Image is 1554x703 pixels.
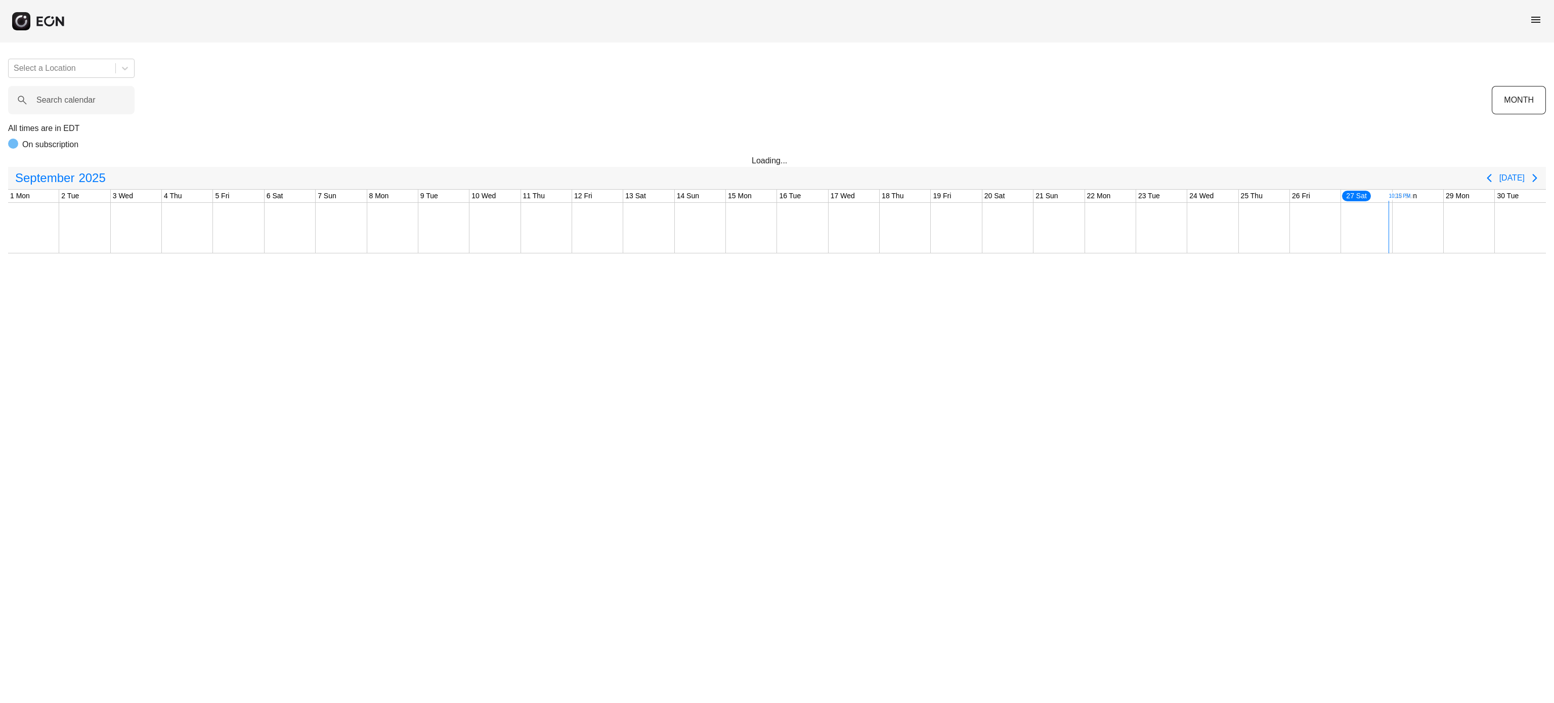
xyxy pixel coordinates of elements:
div: 23 Tue [1136,190,1162,202]
div: 18 Thu [880,190,905,202]
div: 4 Thu [162,190,184,202]
div: 22 Mon [1085,190,1113,202]
div: 6 Sat [265,190,285,202]
div: 27 Sat [1341,190,1371,202]
div: 14 Sun [675,190,701,202]
div: 21 Sun [1033,190,1060,202]
span: September [13,168,76,188]
div: 24 Wed [1187,190,1216,202]
div: 25 Thu [1239,190,1265,202]
div: 30 Tue [1495,190,1521,202]
p: All times are in EDT [8,122,1546,135]
span: menu [1530,14,1542,26]
div: 28 Sun [1393,190,1419,202]
div: 19 Fri [931,190,953,202]
button: Next page [1525,168,1545,188]
div: Loading... [752,155,802,167]
div: 9 Tue [418,190,440,202]
span: 2025 [76,168,107,188]
div: 13 Sat [623,190,647,202]
div: 2 Tue [59,190,81,202]
button: [DATE] [1499,169,1525,187]
div: 8 Mon [367,190,391,202]
div: 1 Mon [8,190,32,202]
div: 12 Fri [572,190,594,202]
div: 3 Wed [111,190,135,202]
label: Search calendar [36,94,96,106]
button: MONTH [1492,86,1546,114]
div: 15 Mon [726,190,754,202]
p: On subscription [22,139,78,151]
div: 5 Fri [213,190,231,202]
button: September2025 [9,168,112,188]
div: 10 Wed [469,190,498,202]
div: 7 Sun [316,190,338,202]
div: 20 Sat [982,190,1007,202]
button: Previous page [1479,168,1499,188]
div: 16 Tue [777,190,803,202]
div: 11 Thu [521,190,547,202]
div: 17 Wed [829,190,857,202]
div: 26 Fri [1290,190,1312,202]
div: 29 Mon [1444,190,1472,202]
